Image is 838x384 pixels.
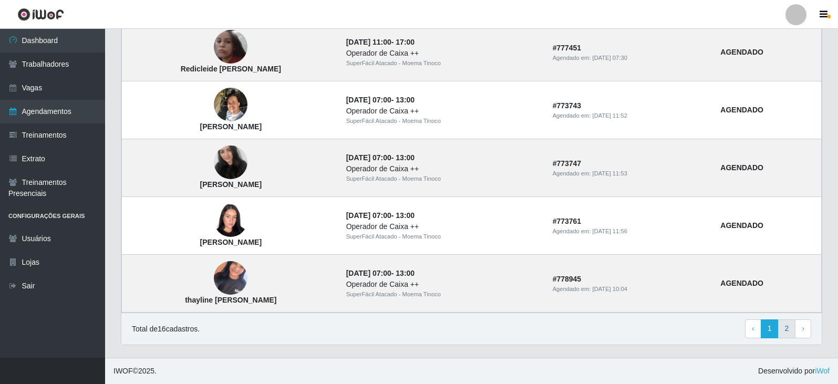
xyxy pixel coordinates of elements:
[802,324,804,333] span: ›
[346,269,391,277] time: [DATE] 07:00
[553,101,582,110] strong: # 773743
[346,279,540,290] div: Operador de Caixa ++
[17,8,64,21] img: CoreUI Logo
[720,221,763,230] strong: AGENDADO
[346,59,540,68] div: SuperFácil Atacado - Moema Tinoco
[553,44,582,52] strong: # 777451
[553,227,708,236] div: Agendado em:
[396,153,415,162] time: 13:00
[553,111,708,120] div: Agendado em:
[346,48,540,59] div: Operador de Caixa ++
[346,269,415,277] strong: -
[346,106,540,117] div: Operador de Caixa ++
[214,82,247,127] img: José Mateus da Silva
[553,217,582,225] strong: # 773761
[593,112,627,119] time: [DATE] 11:52
[113,367,133,375] span: IWOF
[553,159,582,168] strong: # 773747
[396,38,415,46] time: 17:00
[778,319,796,338] a: 2
[758,366,830,377] span: Desenvolvido por
[200,238,262,246] strong: [PERSON_NAME]
[815,367,830,375] a: iWof
[745,319,811,338] nav: pagination
[214,198,247,243] img: Moniele Valéria de Lima Souza
[553,54,708,63] div: Agendado em:
[185,296,276,304] strong: thayline [PERSON_NAME]
[795,319,811,338] a: Next
[593,286,627,292] time: [DATE] 10:04
[346,163,540,174] div: Operador de Caixa ++
[200,122,262,131] strong: [PERSON_NAME]
[181,65,281,73] strong: Redicleide [PERSON_NAME]
[346,290,540,299] div: SuperFácil Atacado - Moema Tinoco
[214,140,247,185] img: Maria Simone Macedo da silva
[346,96,391,104] time: [DATE] 07:00
[346,153,415,162] strong: -
[396,96,415,104] time: 13:00
[553,275,582,283] strong: # 778945
[214,256,247,300] img: thayline rafael de lima
[720,163,763,172] strong: AGENDADO
[593,228,627,234] time: [DATE] 11:56
[346,153,391,162] time: [DATE] 07:00
[346,221,540,232] div: Operador de Caixa ++
[720,106,763,114] strong: AGENDADO
[745,319,761,338] a: Previous
[346,174,540,183] div: SuperFácil Atacado - Moema Tinoco
[396,269,415,277] time: 13:00
[346,96,415,104] strong: -
[761,319,779,338] a: 1
[200,180,262,189] strong: [PERSON_NAME]
[346,211,391,220] time: [DATE] 07:00
[346,38,415,46] strong: -
[346,38,391,46] time: [DATE] 11:00
[346,117,540,126] div: SuperFácil Atacado - Moema Tinoco
[553,285,708,294] div: Agendado em:
[396,211,415,220] time: 13:00
[752,324,754,333] span: ‹
[214,30,247,64] img: Redicleide Carvalho dos Santos
[593,55,627,61] time: [DATE] 07:30
[720,48,763,56] strong: AGENDADO
[593,170,627,177] time: [DATE] 11:53
[720,279,763,287] strong: AGENDADO
[132,324,200,335] p: Total de 16 cadastros.
[553,169,708,178] div: Agendado em:
[346,211,415,220] strong: -
[113,366,157,377] span: © 2025 .
[346,232,540,241] div: SuperFácil Atacado - Moema Tinoco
